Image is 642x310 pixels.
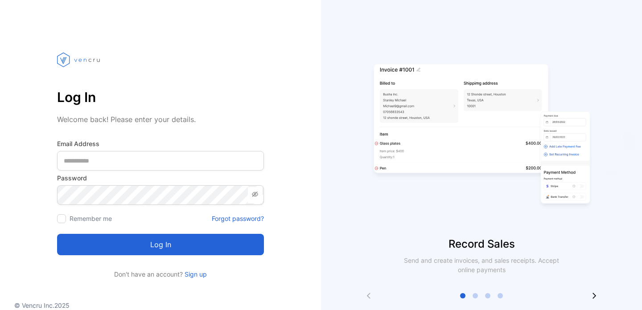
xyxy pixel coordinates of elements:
a: Sign up [183,270,207,278]
p: Record Sales [321,236,642,252]
label: Email Address [57,139,264,148]
p: Welcome back! Please enter your details. [57,114,264,125]
img: vencru logo [57,36,102,84]
label: Remember me [70,215,112,222]
label: Password [57,173,264,183]
img: slider image [370,36,593,236]
p: Log In [57,86,264,108]
p: Don't have an account? [57,269,264,279]
button: Log in [57,234,264,255]
a: Forgot password? [212,214,264,223]
p: Send and create invoices, and sales receipts. Accept online payments [396,256,567,274]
